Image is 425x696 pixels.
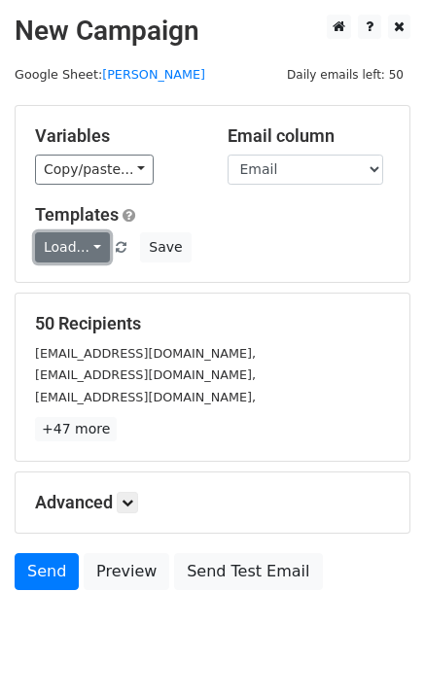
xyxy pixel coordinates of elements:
[35,232,110,262] a: Load...
[15,15,410,48] h2: New Campaign
[280,67,410,82] a: Daily emails left: 50
[35,492,390,513] h5: Advanced
[35,417,117,441] a: +47 more
[84,553,169,590] a: Preview
[328,603,425,696] iframe: Chat Widget
[102,67,205,82] a: [PERSON_NAME]
[174,553,322,590] a: Send Test Email
[280,64,410,86] span: Daily emails left: 50
[35,155,154,185] a: Copy/paste...
[35,367,256,382] small: [EMAIL_ADDRESS][DOMAIN_NAME],
[228,125,391,147] h5: Email column
[35,390,256,404] small: [EMAIL_ADDRESS][DOMAIN_NAME],
[15,67,205,82] small: Google Sheet:
[35,204,119,225] a: Templates
[15,553,79,590] a: Send
[35,346,256,361] small: [EMAIL_ADDRESS][DOMAIN_NAME],
[140,232,191,262] button: Save
[35,125,198,147] h5: Variables
[35,313,390,334] h5: 50 Recipients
